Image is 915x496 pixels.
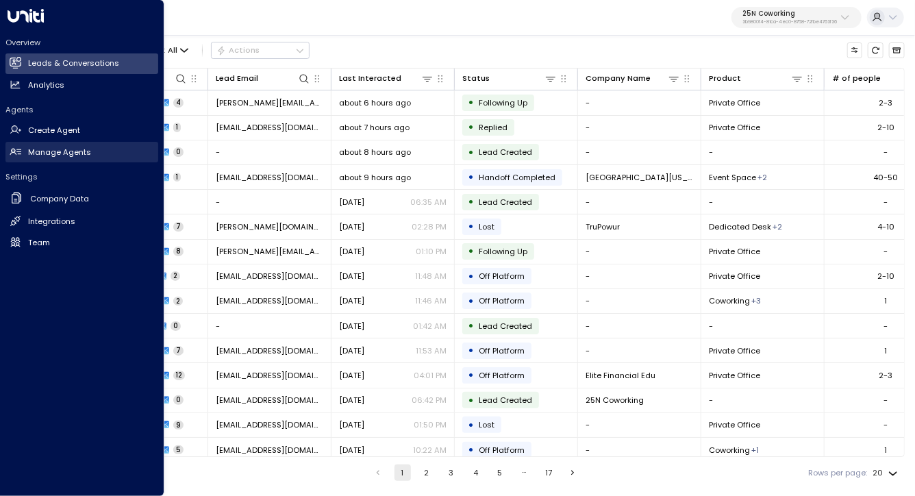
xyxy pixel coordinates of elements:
[479,172,555,183] span: Handoff Completed
[339,321,364,332] span: Oct 08, 2025
[173,297,183,306] span: 2
[339,345,364,356] span: Oct 07, 2025
[479,321,532,332] span: Lead Created
[884,246,888,257] div: -
[339,197,364,208] span: Oct 11, 2025
[462,72,490,85] div: Status
[757,172,767,183] div: Meeting Room,Meeting Room / Event Space
[171,321,181,331] span: 0
[173,445,184,455] span: 5
[742,10,837,18] p: 25N Coworking
[418,464,435,481] button: Go to page 2
[5,104,158,115] h2: Agents
[173,147,184,157] span: 0
[416,345,447,356] p: 11:53 AM
[578,116,701,140] td: -
[873,464,901,482] div: 20
[578,314,701,338] td: -
[414,370,447,381] p: 04:01 PM
[468,292,475,310] div: •
[751,295,761,306] div: Dedicated Desk,Private Office,Virtual Office
[30,193,89,205] h2: Company Data
[468,143,475,162] div: •
[540,464,557,481] button: Go to page 17
[171,271,180,281] span: 2
[443,464,460,481] button: Go to page 3
[884,147,888,158] div: -
[468,366,475,384] div: •
[28,237,50,249] h2: Team
[339,72,401,85] div: Last Interacted
[773,221,782,232] div: Meeting Room,Private Office
[468,317,475,335] div: •
[709,72,741,85] div: Product
[709,221,771,232] span: Dedicated Desk
[479,295,525,306] span: Off Platform
[701,140,825,164] td: -
[751,445,759,456] div: Dedicated Desk
[5,171,158,182] h2: Settings
[709,271,760,282] span: Private Office
[412,221,447,232] p: 02:28 PM
[28,79,64,91] h2: Analytics
[884,197,888,208] div: -
[889,42,905,58] button: Archived Leads
[586,172,693,183] span: Northern Illinois University
[879,97,893,108] div: 2-3
[468,267,475,286] div: •
[216,122,323,133] span: devinpagan@yahoo.com
[216,246,323,257] span: catherine.bilous@gmail.com
[410,197,447,208] p: 06:35 AM
[884,321,888,332] div: -
[173,123,181,132] span: 1
[709,419,760,430] span: Private Office
[173,98,184,108] span: 4
[885,345,888,356] div: 1
[479,147,532,158] span: Lead Created
[578,240,701,264] td: -
[216,221,323,232] span: allison.fox@trupowur.net
[5,121,158,141] a: Create Agent
[339,271,364,282] span: Oct 09, 2025
[173,421,184,430] span: 9
[339,72,434,85] div: Last Interacted
[709,345,760,356] span: Private Office
[742,19,837,25] p: 3b9800f4-81ca-4ec0-8758-72fbe4763f36
[468,217,475,236] div: •
[339,221,364,232] span: Oct 10, 2025
[709,246,760,257] span: Private Office
[479,370,525,381] span: Off Platform
[479,246,527,257] span: Following Up
[415,295,447,306] p: 11:46 AM
[339,419,364,430] span: Sep 30, 2025
[211,42,310,58] div: Button group with a nested menu
[479,97,527,108] span: Following Up
[467,464,484,481] button: Go to page 4
[415,271,447,282] p: 11:48 AM
[216,72,258,85] div: Lead Email
[5,75,158,95] a: Analytics
[208,140,331,164] td: -
[479,395,532,406] span: Lead Created
[468,168,475,186] div: •
[413,445,447,456] p: 10:22 AM
[216,45,260,55] div: Actions
[216,395,323,406] span: sloane@25ncoworking.com
[5,211,158,232] a: Integrations
[701,314,825,338] td: -
[173,222,184,232] span: 7
[578,413,701,437] td: -
[709,370,760,381] span: Private Office
[709,122,760,133] span: Private Office
[5,188,158,210] a: Company Data
[5,37,158,48] h2: Overview
[216,345,323,356] span: shelby@rootedresiliencewc.com
[216,370,323,381] span: ed@elitefinancialedu.com
[468,242,475,260] div: •
[586,72,680,85] div: Company Name
[479,419,494,430] span: Lost
[173,371,185,380] span: 12
[847,42,863,58] button: Customize
[28,147,91,158] h2: Manage Agents
[216,295,323,306] span: paulina@rockhaveninsurance.com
